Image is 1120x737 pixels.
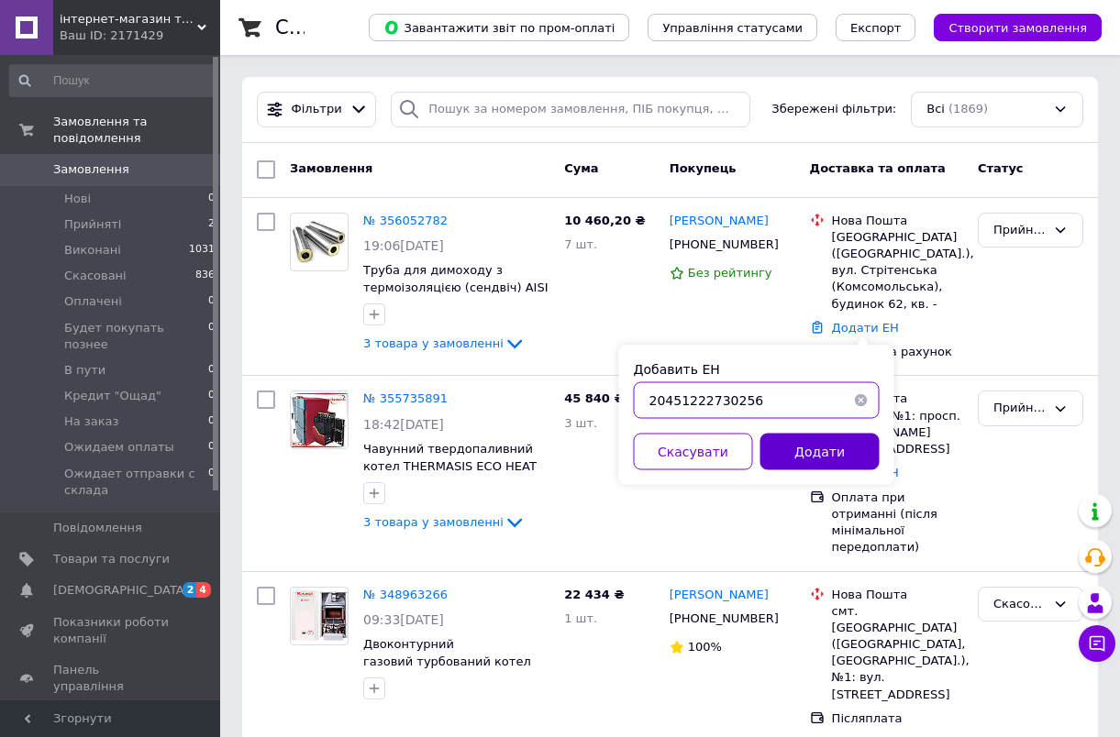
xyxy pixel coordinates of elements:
span: 3 товара у замовленні [363,515,504,529]
span: Ожидаем оплаты [64,439,174,456]
span: Панель управління [53,662,170,695]
button: Експорт [836,14,916,41]
a: № 348963266 [363,588,448,601]
span: Прийняті [64,216,121,233]
a: Труба для димоходу з термоізоляцією (сендвіч) AISI 321, 1.0 м, 0.8 мм Ø120/180, нержавійка в нерж... [363,263,549,345]
a: Фото товару [290,390,349,449]
input: Пошук за номером замовлення, ПІБ покупця, номером телефону, Email, номером накладної [391,92,750,127]
div: Путивль, №1: просп. [PERSON_NAME][STREET_ADDRESS] [832,408,963,458]
a: Чавунний твердопаливний котел THERMASIS ECO HEAT KP 6 секції (30-38 кВт) [363,442,537,489]
span: 22 434 ₴ [564,588,624,601]
span: Фільтри [292,101,342,118]
span: Всі [926,101,945,118]
a: № 356052782 [363,214,448,227]
div: смт. [GEOGRAPHIC_DATA] ([GEOGRAPHIC_DATA], [GEOGRAPHIC_DATA].), №1: вул. [STREET_ADDRESS] [832,603,963,703]
span: 4 [196,582,211,598]
a: № 355735891 [363,391,448,405]
span: 1031 [189,242,215,258]
button: Створити замовлення [934,14,1102,41]
span: Виконані [64,242,121,258]
img: Фото товару [291,590,348,641]
span: Завантажити звіт по пром-оплаті [383,19,615,36]
span: 18:42[DATE] [363,417,444,432]
div: Оплата при отриманні (після мінімальної передоплати) [832,489,963,556]
span: 0 [208,388,215,404]
div: Прийнято [993,399,1046,418]
label: Добавить ЕН [634,362,720,377]
span: На заказ [64,413,118,430]
span: 836 [195,268,215,284]
span: [DEMOGRAPHIC_DATA] [53,582,189,599]
span: 0 [208,439,215,456]
span: 0 [208,293,215,310]
a: 3 товара у замовленні [363,336,526,350]
button: Чат з покупцем [1079,625,1115,662]
span: інтернет-магазин теплотехніки [60,11,197,27]
div: Оплата на рахунок [832,344,963,360]
div: Нова Пошта [832,390,963,407]
span: Покупець [670,161,737,175]
span: 3 шт. [564,416,597,430]
a: Фото товару [290,213,349,271]
span: 45 840 ₴ [564,391,624,405]
span: Замовлення та повідомлення [53,114,220,147]
button: Очистить [843,382,880,419]
span: Доставка та оплата [810,161,946,175]
input: Пошук [9,64,216,97]
span: Створити замовлення [948,21,1087,35]
span: 19:06[DATE] [363,238,444,253]
a: Створити замовлення [915,20,1102,34]
a: 3 товара у замовленні [363,515,526,529]
span: 3 товара у замовленні [363,336,504,350]
span: Кредит "Ощад" [64,388,161,404]
a: Додати ЕН [832,321,899,335]
a: [PERSON_NAME] [670,587,769,604]
span: Товари та послуги [53,551,170,567]
span: Показники роботи компанії [53,614,170,647]
div: [GEOGRAPHIC_DATA] ([GEOGRAPHIC_DATA].), вул. Стрітенська (Комсомольська), будинок 62, кв. - [832,229,963,313]
div: Післяплата [832,710,963,727]
div: Скасовано [993,595,1046,614]
span: Експорт [850,21,902,35]
span: [PHONE_NUMBER] [670,237,779,251]
span: 09:33[DATE] [363,612,444,627]
span: Оплачені [64,293,122,310]
button: Завантажити звіт по пром-оплаті [369,14,629,41]
span: Повідомлення [53,520,142,536]
span: Замовлення [53,161,129,178]
span: 0 [208,466,215,499]
span: Скасовані [64,268,127,284]
span: Замовлення [290,161,372,175]
a: Фото товару [290,587,349,645]
div: Нова Пошта [832,587,963,603]
img: Фото товару [291,392,348,447]
span: 0 [208,413,215,430]
button: Управління статусами [648,14,817,41]
span: Нові [64,191,91,207]
span: Двоконтурний газовий турбований котел Hi-Therm Optimus [363,637,531,685]
img: Фото товару [291,221,348,263]
span: Статус [978,161,1024,175]
span: 100% [688,640,722,654]
span: Збережені фільтри: [771,101,896,118]
span: 10 460,20 ₴ [564,214,645,227]
a: [PERSON_NAME] [670,213,769,230]
span: В пути [64,362,105,379]
span: Cума [564,161,598,175]
span: 0 [208,191,215,207]
button: Скасувати [634,434,753,470]
div: Прийнято [993,221,1046,240]
span: (1869) [948,102,988,115]
div: Ваш ID: 2171429 [60,27,220,44]
span: Управління статусами [662,21,803,35]
span: [PHONE_NUMBER] [670,611,779,625]
span: Без рейтингу [688,266,772,280]
span: 0 [208,320,215,353]
h1: Список замовлень [275,16,461,38]
span: Будет покупать познее [64,320,208,353]
button: Додати [760,434,880,470]
span: 2 [183,582,197,598]
span: 1 шт. [564,611,597,625]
